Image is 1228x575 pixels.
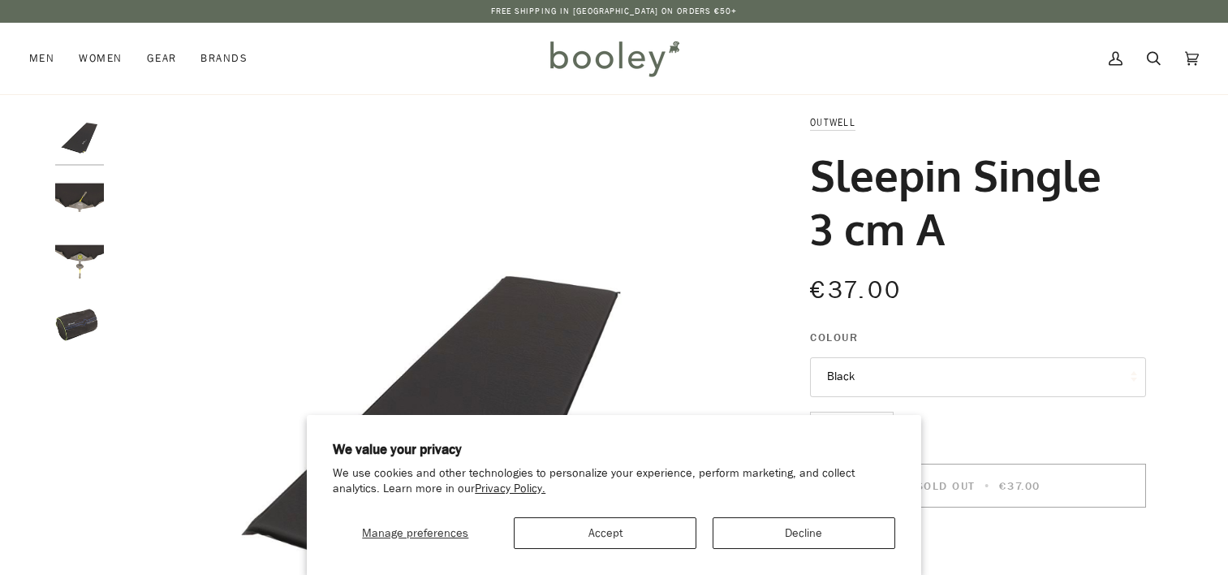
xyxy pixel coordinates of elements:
[67,23,134,94] a: Women
[79,50,122,67] span: Women
[713,517,895,549] button: Decline
[980,478,995,494] span: •
[135,23,189,94] a: Gear
[55,300,104,349] img: Outwell Sleepin Single 3cm - Booley Galway
[475,481,545,496] a: Privacy Policy.
[916,478,976,494] span: Sold Out
[333,517,498,549] button: Manage preferences
[362,525,468,541] span: Manage preferences
[999,478,1040,494] span: €37.00
[810,412,894,448] input: Quantity
[810,115,855,129] a: Outwell
[491,5,738,18] p: Free Shipping in [GEOGRAPHIC_DATA] on Orders €50+
[55,114,104,162] img: Outwell Sleepin Single 3cm - Booley Galway
[147,50,177,67] span: Gear
[200,50,248,67] span: Brands
[333,466,895,497] p: We use cookies and other technologies to personalize your experience, perform marketing, and coll...
[188,23,260,94] a: Brands
[55,176,104,225] img: Outwell Sleepin Single 3cm - Booley Galway
[29,23,67,94] a: Men
[810,148,1134,255] h1: Sleepin Single 3 cm A
[810,464,1146,508] button: Sold Out • €37.00
[868,412,894,448] button: +
[55,238,104,287] img: Outwell Sleepin Single 3cm - Booley Galway
[514,517,696,549] button: Accept
[29,50,54,67] span: Men
[810,274,902,307] span: €37.00
[810,357,1146,397] button: Black
[543,35,685,82] img: Booley
[810,412,836,448] button: −
[810,329,858,346] span: Colour
[333,441,895,459] h2: We value your privacy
